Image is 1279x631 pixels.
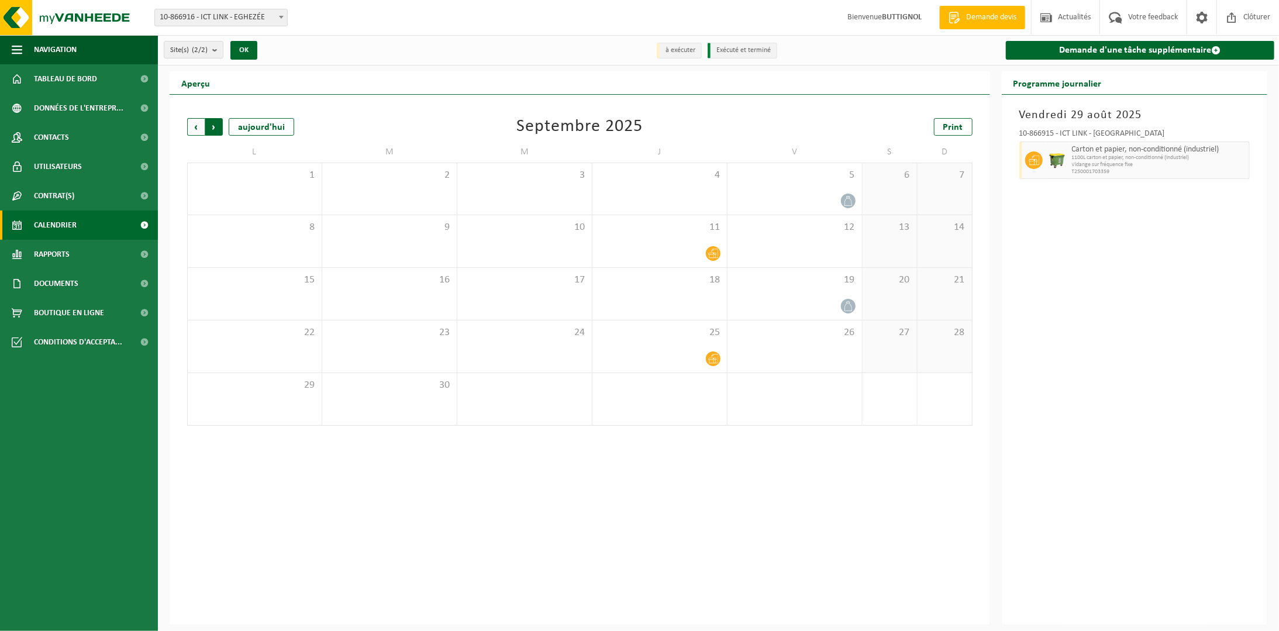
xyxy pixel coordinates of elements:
td: J [592,142,728,163]
span: Données de l'entrepr... [34,94,123,123]
div: 10-866915 - ICT LINK - [GEOGRAPHIC_DATA] [1019,130,1250,142]
strong: BUTTIGNOL [882,13,922,22]
span: 29 [194,379,316,392]
span: 21 [923,274,966,287]
td: D [918,142,973,163]
span: Rapports [34,240,70,269]
span: 28 [923,326,966,339]
span: Print [943,123,963,132]
span: 10 [463,221,586,234]
span: 13 [868,221,911,234]
td: M [457,142,592,163]
span: 9 [328,221,451,234]
span: 19 [733,274,856,287]
span: 16 [328,274,451,287]
span: Navigation [34,35,77,64]
span: Contrat(s) [34,181,74,211]
span: Suivant [205,118,223,136]
td: V [728,142,863,163]
span: 3 [463,169,586,182]
h3: Vendredi 29 août 2025 [1019,106,1250,124]
span: 1 [194,169,316,182]
span: Documents [34,269,78,298]
span: Tableau de bord [34,64,97,94]
span: Vidange sur fréquence fixe [1072,161,1246,168]
span: Précédent [187,118,205,136]
a: Demande d'une tâche supplémentaire [1006,41,1274,60]
span: Utilisateurs [34,152,82,181]
span: 10-866916 - ICT LINK - EGHEZÉE [154,9,288,26]
span: 2 [328,169,451,182]
span: Conditions d'accepta... [34,327,122,357]
span: 30 [328,379,451,392]
li: Exécuté et terminé [708,43,777,58]
h2: Aperçu [170,71,222,94]
span: 8 [194,221,316,234]
span: 14 [923,221,966,234]
span: 12 [733,221,856,234]
span: 22 [194,326,316,339]
span: 15 [194,274,316,287]
span: 27 [868,326,911,339]
a: Print [934,118,973,136]
td: L [187,142,322,163]
a: Demande devis [939,6,1025,29]
span: Carton et papier, non-conditionné (industriel) [1072,145,1246,154]
span: 5 [733,169,856,182]
span: 7 [923,169,966,182]
button: OK [230,41,257,60]
span: Calendrier [34,211,77,240]
div: Septembre 2025 [516,118,643,136]
span: 10-866916 - ICT LINK - EGHEZÉE [155,9,287,26]
span: 26 [733,326,856,339]
span: Site(s) [170,42,208,59]
span: 25 [598,326,721,339]
div: aujourd'hui [229,118,294,136]
span: 1100L carton et papier, non-conditionné (industriel) [1072,154,1246,161]
count: (2/2) [192,46,208,54]
span: 17 [463,274,586,287]
span: Boutique en ligne [34,298,104,327]
button: Site(s)(2/2) [164,41,223,58]
span: Demande devis [963,12,1019,23]
li: à exécuter [657,43,702,58]
span: 24 [463,326,586,339]
h2: Programme journalier [1002,71,1113,94]
span: 4 [598,169,721,182]
td: S [863,142,918,163]
span: 20 [868,274,911,287]
span: 23 [328,326,451,339]
span: 11 [598,221,721,234]
td: M [322,142,457,163]
span: Contacts [34,123,69,152]
span: T250001703359 [1072,168,1246,175]
img: WB-1100-HPE-GN-50 [1049,151,1066,169]
span: 6 [868,169,911,182]
span: 18 [598,274,721,287]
